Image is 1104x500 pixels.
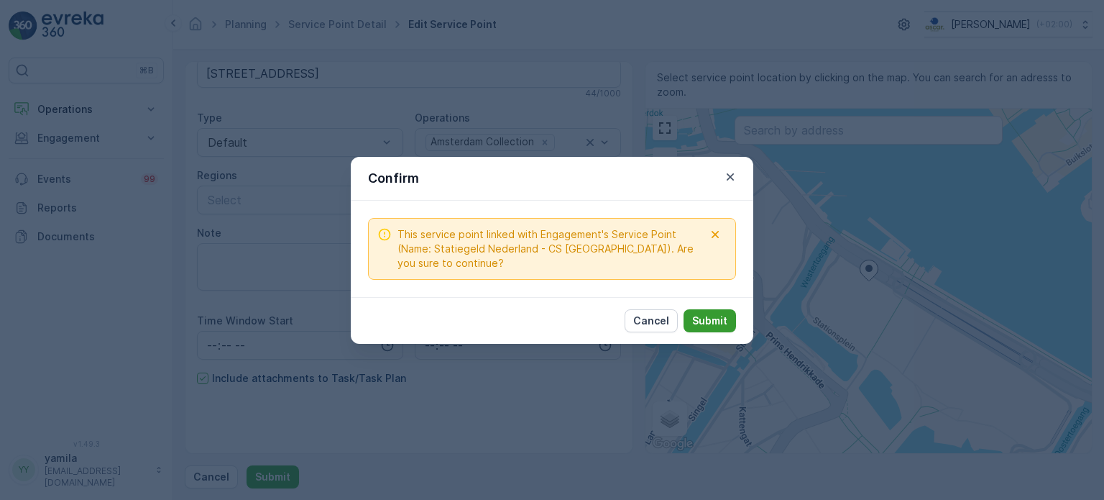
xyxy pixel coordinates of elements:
[625,309,678,332] button: Cancel
[692,314,727,328] p: Submit
[633,314,669,328] p: Cancel
[397,227,704,271] span: This service point linked with Engagement's Service Point (Name: Statiegeld Nederland - CS [GEOGR...
[368,168,419,188] p: Confirm
[684,309,736,332] button: Submit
